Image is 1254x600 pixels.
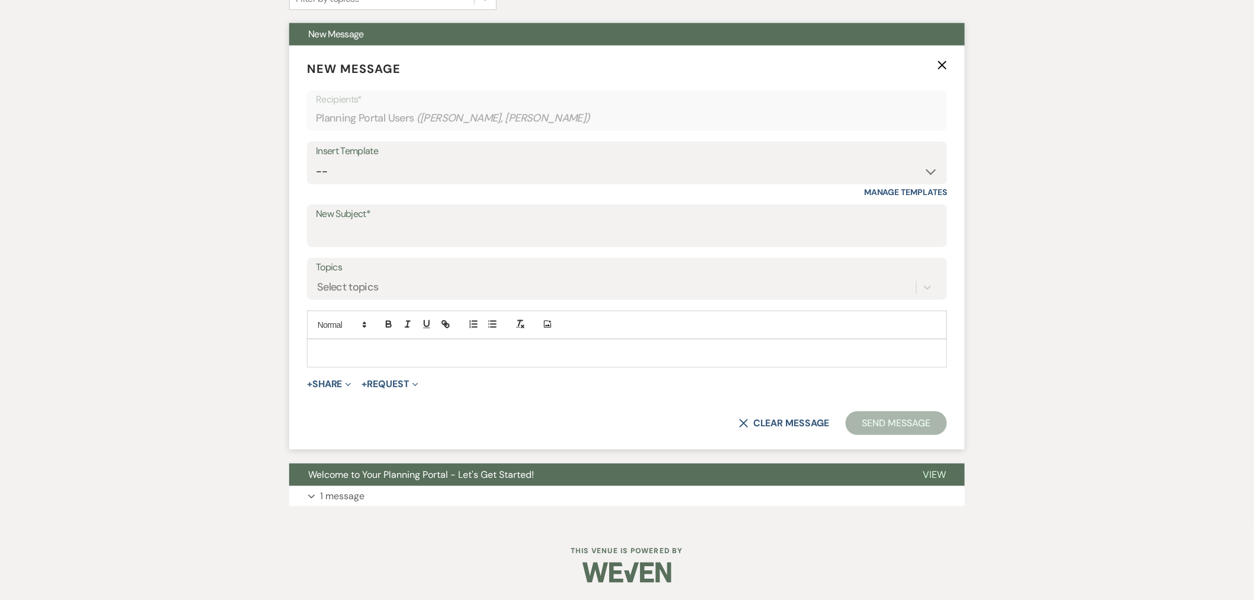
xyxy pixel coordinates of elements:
a: Manage Templates [864,187,947,197]
span: View [923,468,946,481]
span: + [307,379,312,389]
div: Planning Portal Users [316,107,938,130]
button: Share [307,379,351,389]
div: Select topics [317,279,379,295]
span: + [362,379,367,389]
p: 1 message [320,489,364,504]
button: Send Message [846,411,947,435]
span: ( [PERSON_NAME], [PERSON_NAME] ) [417,110,591,126]
button: Welcome to Your Planning Portal - Let's Get Started! [289,464,904,486]
span: Welcome to Your Planning Portal - Let's Get Started! [308,468,534,481]
img: Weven Logo [583,552,671,593]
p: Recipients* [316,92,938,107]
button: View [904,464,965,486]
label: New Subject* [316,206,938,223]
span: New Message [307,61,401,76]
div: Insert Template [316,143,938,160]
span: New Message [308,28,364,40]
button: 1 message [289,486,965,506]
button: Request [362,379,418,389]
button: Clear message [739,419,829,428]
label: Topics [316,259,938,276]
